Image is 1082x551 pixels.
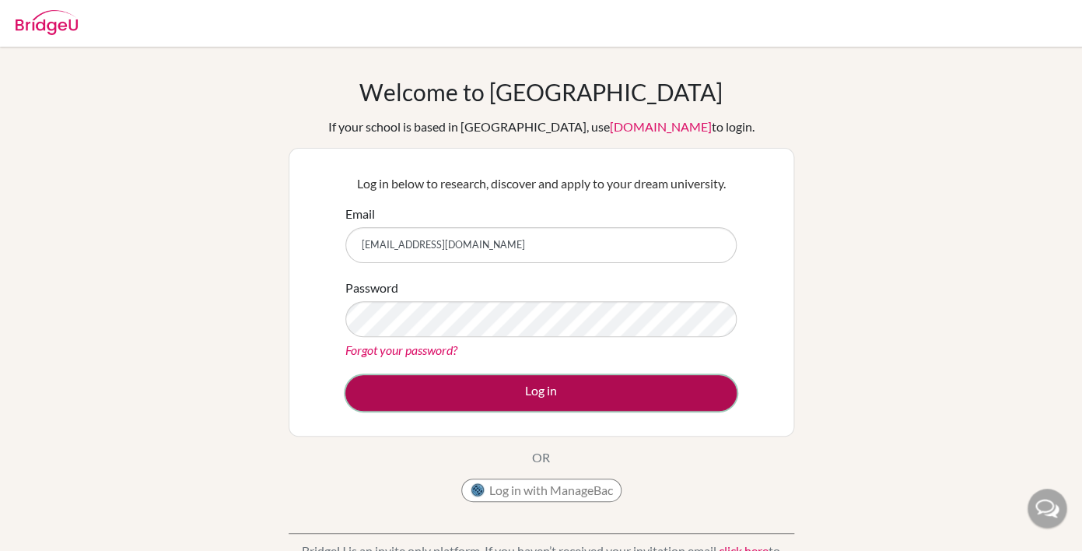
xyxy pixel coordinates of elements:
[345,342,457,357] a: Forgot your password?
[345,279,398,297] label: Password
[345,174,737,193] p: Log in below to research, discover and apply to your dream university.
[345,375,737,411] button: Log in
[16,10,78,35] img: Bridge-U
[610,119,712,134] a: [DOMAIN_NAME]
[359,78,723,106] h1: Welcome to [GEOGRAPHIC_DATA]
[461,479,622,502] button: Log in with ManageBac
[328,118,755,136] div: If your school is based in [GEOGRAPHIC_DATA], use to login.
[36,11,68,25] span: Help
[345,205,375,223] label: Email
[532,448,550,467] p: OR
